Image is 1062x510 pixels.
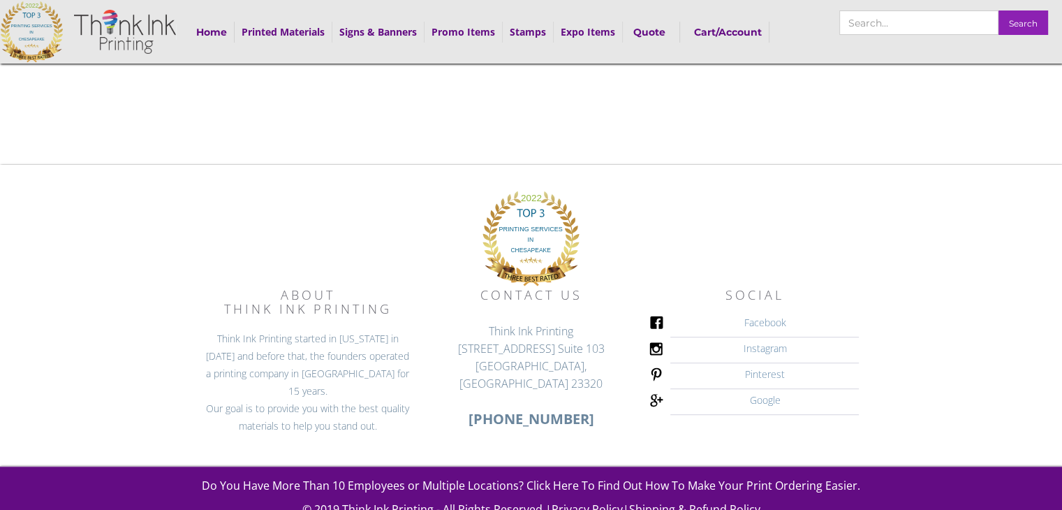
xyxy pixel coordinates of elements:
[554,22,623,43] div: Expo Items
[839,10,998,35] input: Search…
[332,22,425,43] div: Signs & Banners
[203,330,413,435] p: Think Ink Printing started in [US_STATE] in [DATE] and before that, the founders operated a print...
[503,22,554,43] div: Stamps
[670,342,859,363] a: Instagram
[633,26,665,38] strong: Quote
[694,26,762,38] strong: Cart/Account
[196,26,227,38] strong: Home
[998,10,1048,35] input: Search
[457,323,604,391] span: Think Ink Printing [STREET_ADDRESS] Suite 103 [GEOGRAPHIC_DATA], [GEOGRAPHIC_DATA] 23320
[202,478,860,493] a: Do You Have More Than 10 Employees or Multiple Locations? Click Here To Find Out How To Make Your...
[468,409,593,428] strong: [PHONE_NUMBER]
[432,25,495,38] a: Promo Items
[561,25,615,38] a: Expo Items
[235,22,332,43] div: Printed Materials
[203,288,413,316] h5: about Think Ink Printing
[630,22,680,43] a: Quote
[425,22,503,43] div: Promo Items
[670,367,859,389] a: Pinterest
[687,22,769,43] a: Cart/Account
[510,25,546,38] a: Stamps
[189,22,235,43] a: Home
[339,25,417,38] a: Signs & Banners
[426,288,635,302] h5: Contact us
[670,316,859,337] a: Facebook
[242,25,325,38] a: Printed Materials
[649,288,859,302] h5: social
[670,393,859,415] a: Google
